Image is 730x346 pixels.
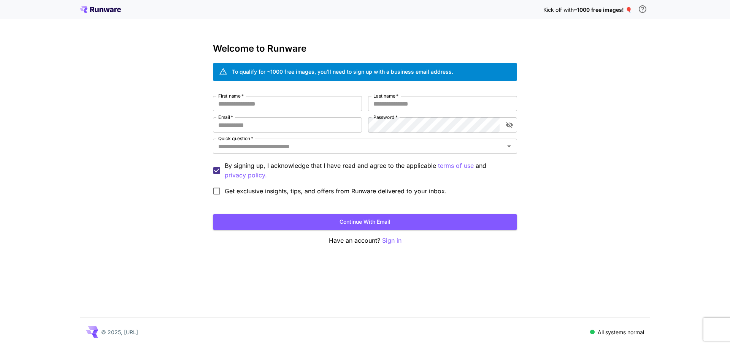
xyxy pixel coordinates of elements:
[218,93,244,99] label: First name
[101,328,138,336] p: © 2025, [URL]
[213,236,517,245] p: Have an account?
[373,114,398,120] label: Password
[213,43,517,54] h3: Welcome to Runware
[438,161,474,171] button: By signing up, I acknowledge that I have read and agree to the applicable and privacy policy.
[225,171,267,180] button: By signing up, I acknowledge that I have read and agree to the applicable terms of use and
[438,161,474,171] p: terms of use
[225,186,447,196] span: Get exclusive insights, tips, and offers from Runware delivered to your inbox.
[598,328,644,336] p: All systems normal
[503,118,516,132] button: toggle password visibility
[213,214,517,230] button: Continue with email
[225,161,511,180] p: By signing up, I acknowledge that I have read and agree to the applicable and
[373,93,398,99] label: Last name
[382,236,401,245] button: Sign in
[232,68,453,76] div: To qualify for ~1000 free images, you’ll need to sign up with a business email address.
[635,2,650,17] button: In order to qualify for free credit, you need to sign up with a business email address and click ...
[543,6,574,13] span: Kick off with
[218,135,253,142] label: Quick question
[218,114,233,120] label: Email
[574,6,632,13] span: ~1000 free images! 🎈
[225,171,267,180] p: privacy policy.
[504,141,514,152] button: Open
